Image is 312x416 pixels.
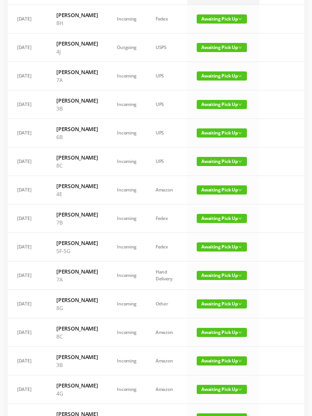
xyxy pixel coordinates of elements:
td: Hand Delivery [146,261,187,290]
h6: [PERSON_NAME] [56,11,98,19]
p: 3B [56,361,98,369]
i: icon: down [238,46,242,49]
td: Incoming [107,176,146,204]
td: UPS [146,90,187,119]
h6: [PERSON_NAME] [56,210,98,218]
h6: [PERSON_NAME] [56,182,98,190]
td: [DATE] [8,90,47,119]
td: [DATE] [8,261,47,290]
span: Awaiting Pick Up [197,100,247,109]
i: icon: down [238,245,242,249]
td: [DATE] [8,33,47,62]
p: 7B [56,218,98,226]
td: Incoming [107,204,146,233]
td: Incoming [107,347,146,375]
td: Incoming [107,233,146,261]
span: Awaiting Pick Up [197,271,247,280]
span: Awaiting Pick Up [197,356,247,365]
td: Incoming [107,375,146,404]
h6: [PERSON_NAME] [56,296,98,304]
td: Fedex [146,5,187,33]
td: Other [146,290,187,318]
i: icon: down [238,274,242,277]
span: Awaiting Pick Up [197,214,247,223]
h6: [PERSON_NAME] [56,267,98,275]
p: 6B [56,133,98,141]
h6: [PERSON_NAME] [56,40,98,47]
span: Awaiting Pick Up [197,242,247,251]
td: [DATE] [8,290,47,318]
td: Amazon [146,176,187,204]
td: [DATE] [8,375,47,404]
h6: [PERSON_NAME] [56,239,98,247]
td: Outgoing [107,33,146,62]
td: Incoming [107,90,146,119]
td: [DATE] [8,347,47,375]
td: [DATE] [8,233,47,261]
i: icon: down [238,17,242,21]
td: Amazon [146,375,187,404]
h6: [PERSON_NAME] [56,125,98,133]
h6: [PERSON_NAME] [56,353,98,361]
i: icon: down [238,103,242,106]
td: Incoming [107,62,146,90]
i: icon: down [238,331,242,334]
p: 8C [56,332,98,340]
td: UPS [146,62,187,90]
td: [DATE] [8,5,47,33]
i: icon: down [238,359,242,363]
p: 7A [56,275,98,283]
h6: [PERSON_NAME] [56,153,98,161]
td: [DATE] [8,147,47,176]
i: icon: down [238,302,242,306]
h6: [PERSON_NAME] [56,381,98,389]
h6: [PERSON_NAME] [56,68,98,76]
td: Incoming [107,290,146,318]
p: 8H [56,19,98,27]
td: Amazon [146,318,187,347]
td: Incoming [107,261,146,290]
p: 8G [56,304,98,312]
span: Awaiting Pick Up [197,299,247,308]
p: 7A [56,76,98,84]
p: 4G [56,389,98,397]
i: icon: down [238,188,242,192]
td: Incoming [107,318,146,347]
i: icon: down [238,160,242,163]
p: 3B [56,104,98,112]
td: [DATE] [8,318,47,347]
td: [DATE] [8,176,47,204]
i: icon: down [238,217,242,220]
td: Incoming [107,147,146,176]
span: Awaiting Pick Up [197,385,247,394]
h6: [PERSON_NAME] [56,96,98,104]
p: 8C [56,161,98,169]
p: 5F-5G [56,247,98,255]
i: icon: down [238,131,242,135]
td: USPS [146,33,187,62]
span: Awaiting Pick Up [197,43,247,52]
td: Fedex [146,233,187,261]
span: Awaiting Pick Up [197,71,247,81]
td: [DATE] [8,204,47,233]
td: UPS [146,119,187,147]
td: Amazon [146,347,187,375]
td: Incoming [107,119,146,147]
span: Awaiting Pick Up [197,328,247,337]
span: Awaiting Pick Up [197,14,247,24]
span: Awaiting Pick Up [197,185,247,195]
p: 4E [56,190,98,198]
span: Awaiting Pick Up [197,128,247,138]
span: Awaiting Pick Up [197,157,247,166]
td: Fedex [146,204,187,233]
td: UPS [146,147,187,176]
p: 4J [56,47,98,55]
h6: [PERSON_NAME] [56,324,98,332]
td: [DATE] [8,62,47,90]
td: [DATE] [8,119,47,147]
td: Incoming [107,5,146,33]
i: icon: down [238,74,242,78]
i: icon: down [238,388,242,391]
